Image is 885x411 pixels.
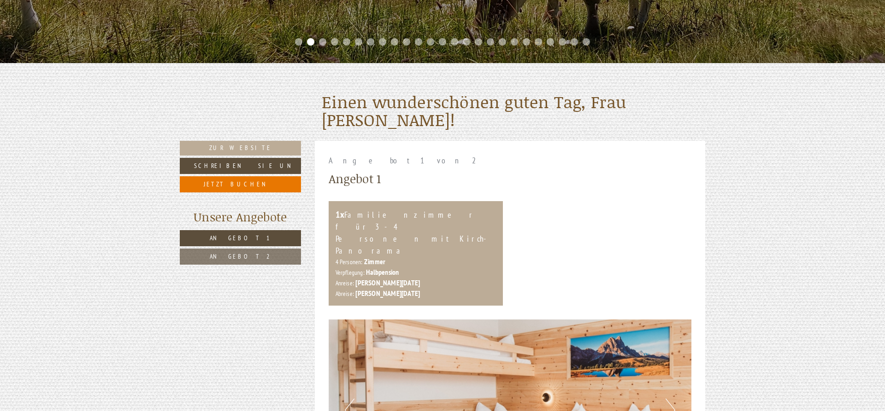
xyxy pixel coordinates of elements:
[336,268,365,277] small: Verpflegung:
[355,289,420,298] b: [PERSON_NAME][DATE]
[336,289,354,298] small: Abreise:
[180,176,301,192] a: Jetzt buchen
[210,252,271,260] span: Angebot 2
[336,208,344,220] b: 1x
[336,279,354,287] small: Anreise:
[180,208,301,226] div: Unsere Angebote
[322,93,699,129] h1: Einen wunderschönen guten Tag, Frau [PERSON_NAME]!
[355,278,420,287] b: [PERSON_NAME][DATE]
[329,155,482,166] span: Angebot 1 von 2
[336,208,496,257] div: Familienzimmer für 3-4 Personen mit Kirch-Panorama
[366,267,399,277] b: Halbpension
[180,141,301,156] a: Zur Website
[329,170,381,187] div: Angebot 1
[210,234,271,242] span: Angebot 1
[336,258,363,266] small: 4 Personen:
[180,158,301,174] a: Schreiben Sie uns
[364,257,385,266] b: Zimmer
